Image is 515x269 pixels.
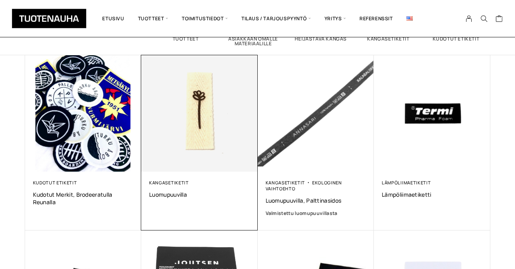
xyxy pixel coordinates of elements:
img: Tuotenauha Oy [12,9,86,28]
a: Ekologinen vaihtoehto [266,180,342,192]
h2: Heijastava kangas [287,37,355,41]
span: Toimitustiedot [175,6,235,31]
a: Valmistettu luomupuuvillasta [266,209,366,217]
a: Lämpöliimaetiketit [382,180,431,186]
span: Valmistettu luomupuuvillasta [266,210,338,217]
a: Referenssit [353,6,400,31]
a: Cart [496,15,503,24]
span: Tilaus / Tarjouspyyntö [235,6,318,31]
a: Kudotut etiketit [33,180,77,186]
h2: Kudotut etiketit [422,37,490,41]
button: Search [476,15,492,22]
span: Yritys [318,6,353,31]
h2: Tuotteet [152,37,220,41]
a: Kangasetiketit [266,180,305,186]
img: English [406,16,413,21]
a: Etusivu [95,6,131,31]
span: Tuotteet [131,6,175,31]
a: Lämpöliimaetiketti [382,191,482,198]
h2: Kangasetiketit [355,37,422,41]
a: Kudotut merkit, brodeeratulla reunalla [33,191,134,206]
a: Luomupuuvilla, palttinasidos [266,197,366,204]
a: Kangasetiketit [149,180,189,186]
h2: Asiakkaan omalle materiaalille [220,37,287,46]
a: My Account [461,15,477,22]
a: Luomupuuvilla [149,191,250,198]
